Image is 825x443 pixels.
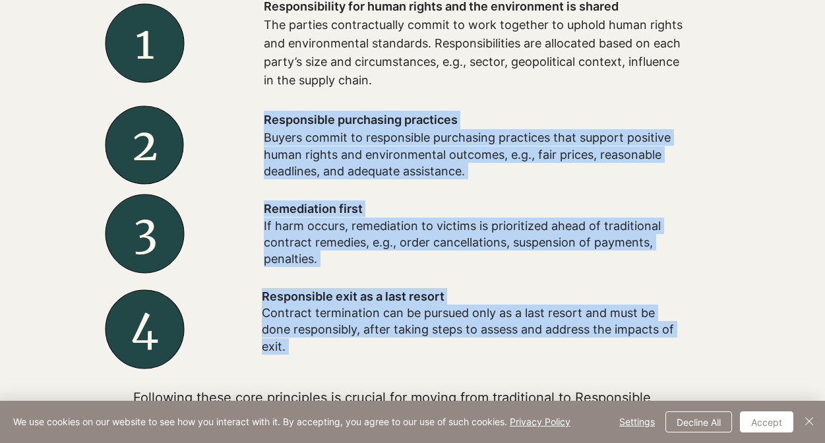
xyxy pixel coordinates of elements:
button: Accept [740,411,793,432]
span: Responsible exit as a last resort [262,289,444,303]
p: ​Following these core principles is crucial for moving from traditional to Responsible Contracting. [133,390,684,421]
span: Remediation first [264,202,363,216]
h2: 2 [79,115,211,175]
button: Close [801,411,817,432]
a: Privacy Policy [510,416,570,427]
span: Settings [619,412,655,432]
h2: 1 [79,13,211,74]
h2: 3 [99,202,191,262]
p: Buyers commit to responsible purchasing practices that support positive human rights and environm... [264,129,686,179]
h2: 4 [98,297,191,358]
button: Decline All [665,411,732,432]
p: If harm occurs, remediation to victims is prioritized ahead of traditional contract remedies, e.g... [264,218,686,268]
span: We use cookies on our website to see how you interact with it. By accepting, you agree to our use... [13,416,570,428]
img: Close [801,413,817,429]
span: Responsible purchasing practices [264,113,458,127]
p: Contract termination can be pursued only as a last resort and must be done responsibly, after tak... [262,305,684,355]
p: The parties contractually commit to work together to uphold human rights and environmental standa... [264,16,686,90]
